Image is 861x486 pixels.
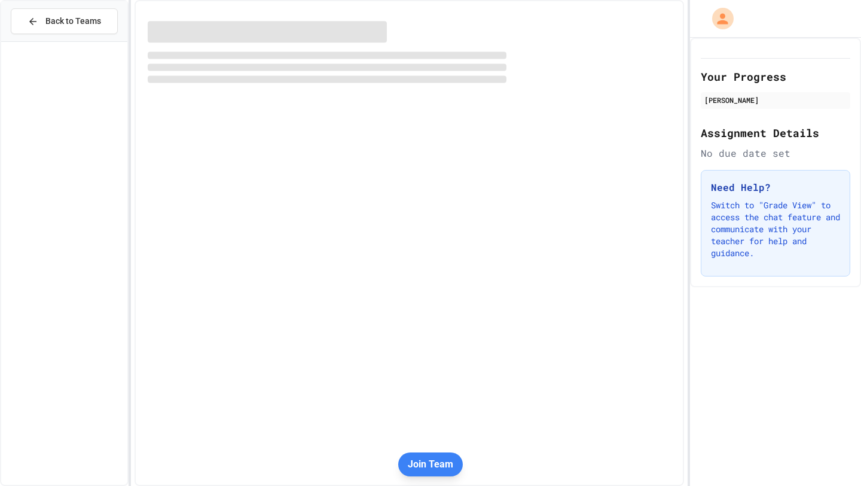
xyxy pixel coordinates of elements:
[45,15,101,28] span: Back to Teams
[701,146,850,160] div: No due date set
[711,199,840,259] p: Switch to "Grade View" to access the chat feature and communicate with your teacher for help and ...
[711,180,840,195] h3: Need Help?
[701,124,850,141] h2: Assignment Details
[398,452,463,476] button: Join Team
[701,68,850,85] h2: Your Progress
[11,8,118,34] button: Back to Teams
[704,95,847,105] div: [PERSON_NAME]
[700,5,737,32] div: My Account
